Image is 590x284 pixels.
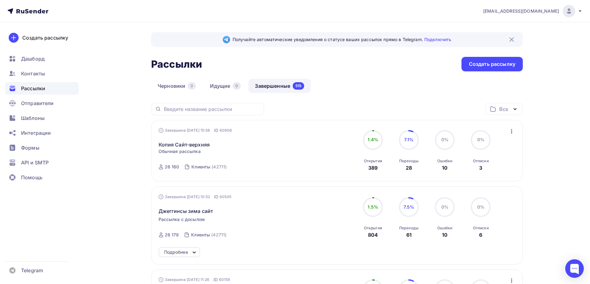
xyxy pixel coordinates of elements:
a: Завершенные515 [248,79,311,93]
span: Формы [21,144,39,151]
span: ID [214,127,218,134]
span: Джеггинсы зима сайт [159,207,213,215]
div: 0 [233,82,241,90]
div: Создать рассылку [22,34,68,41]
a: Дашборд [5,53,79,65]
div: Завершена [DATE] 11:26 [159,277,230,283]
div: 26 160 [165,164,179,170]
a: Формы [5,142,79,154]
div: Переходы [399,159,418,163]
span: 0% [441,137,448,142]
a: [EMAIL_ADDRESS][DOMAIN_NAME] [483,5,583,17]
div: Открытия [364,226,382,231]
a: Рассылки [5,82,79,95]
div: Завершена [DATE] 15:58 [159,127,232,134]
span: 0% [477,137,484,142]
a: Клиенты (42711) [191,162,227,172]
div: 10 [442,164,448,172]
div: Переходы [399,226,418,231]
h2: Рассылки [151,58,202,70]
div: 6 [479,231,482,239]
a: Клиенты (42711) [190,230,227,240]
div: 26 179 [165,232,179,238]
a: Копия Сайт-верхняя [159,141,210,148]
span: ID [214,194,218,200]
button: Все [485,103,523,115]
div: Ошибки [437,226,452,231]
span: 60908 [220,127,232,134]
span: Интеграции [21,129,51,137]
span: 1.4% [368,137,378,142]
a: Черновики3 [151,79,202,93]
span: API и SMTP [21,159,49,166]
span: Получайте автоматические уведомления о статусе ваших рассылок прямо в Telegram. [233,36,451,43]
div: Открытия [364,159,382,163]
span: Отправители [21,100,54,107]
div: (42711) [211,232,226,238]
a: Подключить [424,37,451,42]
div: 804 [368,231,378,239]
div: Все [499,105,508,113]
div: Завершена [DATE] 10:52 [159,194,232,200]
span: ID [213,277,218,283]
span: Дашборд [21,55,45,62]
span: 0% [477,204,484,210]
div: Создать рассылку [469,61,515,68]
span: Рассылки [21,85,45,92]
div: 3 [188,82,196,90]
div: (42711) [212,164,227,170]
div: Клиенты [191,164,210,170]
span: Telegram [21,267,43,274]
a: Шаблоны [5,112,79,124]
div: Ошибки [437,159,452,163]
span: 60159 [219,277,230,283]
div: 10 [442,231,448,239]
a: Идущие0 [203,79,247,93]
input: Введите название рассылки [164,106,260,112]
span: Помощь [21,174,42,181]
img: Telegram [223,36,230,43]
span: 7.1% [404,137,413,142]
span: Шаблоны [21,114,45,122]
span: 7.5% [404,204,414,210]
span: Рассылка с досылом [159,216,205,223]
div: Подробнее [164,248,188,256]
div: 61 [406,231,412,239]
div: 3 [479,164,482,172]
div: 515 [293,82,304,90]
div: Отписки [473,159,489,163]
div: Клиенты [191,232,210,238]
a: Отправители [5,97,79,109]
span: Контакты [21,70,45,77]
span: 60545 [220,194,232,200]
div: 389 [368,164,378,172]
span: 0% [441,204,448,210]
a: Контакты [5,67,79,80]
span: 1.5% [368,204,378,210]
span: [EMAIL_ADDRESS][DOMAIN_NAME] [483,8,559,14]
span: Обычная рассылка [159,148,201,155]
div: 28 [406,164,412,172]
div: Отписки [473,226,489,231]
